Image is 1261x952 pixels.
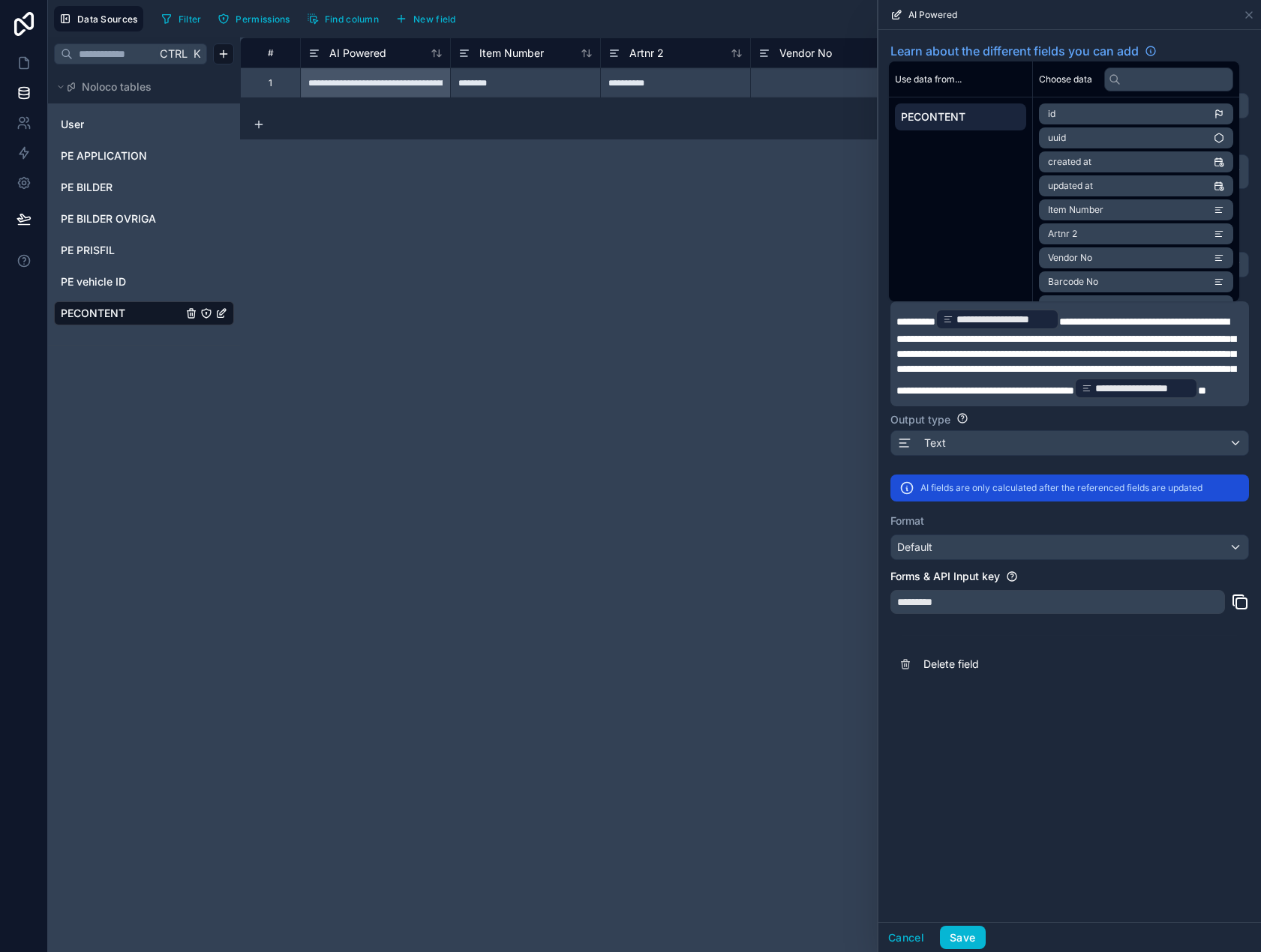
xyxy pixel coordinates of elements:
label: Forms & API Input key [890,569,1000,584]
label: Format [890,513,1249,528]
span: PE BILDER [61,180,113,195]
p: AI fields are only calculated after the referenced fields are updated [920,482,1202,494]
button: Find column [302,7,384,30]
span: K [191,49,202,59]
span: Choose data [1039,73,1092,85]
button: Default [890,534,1249,560]
div: PE PRISFIL [54,238,234,262]
a: User [61,117,182,132]
span: PE PRISFIL [61,243,115,258]
span: Find column [325,13,379,25]
label: Output type [890,412,950,427]
button: Text [890,430,1249,456]
span: Ctrl [158,44,189,63]
span: Delete field [923,657,1139,672]
span: Artnr 2 [629,46,664,61]
button: Cancel [878,926,934,950]
span: AI Powered [908,9,957,21]
span: Use data from... [895,73,962,85]
button: Filter [155,7,207,30]
span: Filter [179,13,202,25]
div: PE BILDER [54,175,234,199]
button: Data Sources [54,6,143,31]
a: PE BILDER [61,180,182,195]
span: Vendor No [779,46,832,61]
span: Permissions [236,13,290,25]
span: Text [924,436,946,451]
span: Learn about the different fields you can add [890,42,1139,60]
span: Data Sources [77,13,138,25]
a: Learn about the different fields you can add [890,42,1157,60]
div: # [252,47,289,58]
span: PE APPLICATION [61,148,147,163]
span: PECONTENT [901,109,1020,124]
button: Permissions [212,7,295,30]
button: Save [940,926,985,950]
div: scrollable content [889,97,1032,136]
span: New field [413,13,456,25]
a: Permissions [212,7,301,30]
a: PE vehicle ID [61,274,182,289]
div: PE BILDER OVRIGA [54,207,234,231]
a: PE PRISFIL [61,243,182,258]
a: PE BILDER OVRIGA [61,211,182,226]
button: Delete field [890,648,1249,681]
span: PE vehicle ID [61,274,126,289]
div: PE vehicle ID [54,270,234,294]
span: AI Powered [329,46,386,61]
div: PE APPLICATION [54,144,234,168]
a: PE APPLICATION [61,148,182,163]
button: New field [390,7,461,30]
div: 1 [269,77,272,89]
div: PECONTENT [54,301,234,325]
span: PE BILDER OVRIGA [61,211,156,226]
span: PECONTENT [61,306,125,321]
button: Noloco tables [54,76,225,97]
div: User [54,112,234,136]
a: PECONTENT [61,306,182,321]
span: User [61,117,84,132]
span: Noloco tables [82,79,152,94]
span: Default [897,540,932,553]
span: Item Number [479,46,544,61]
